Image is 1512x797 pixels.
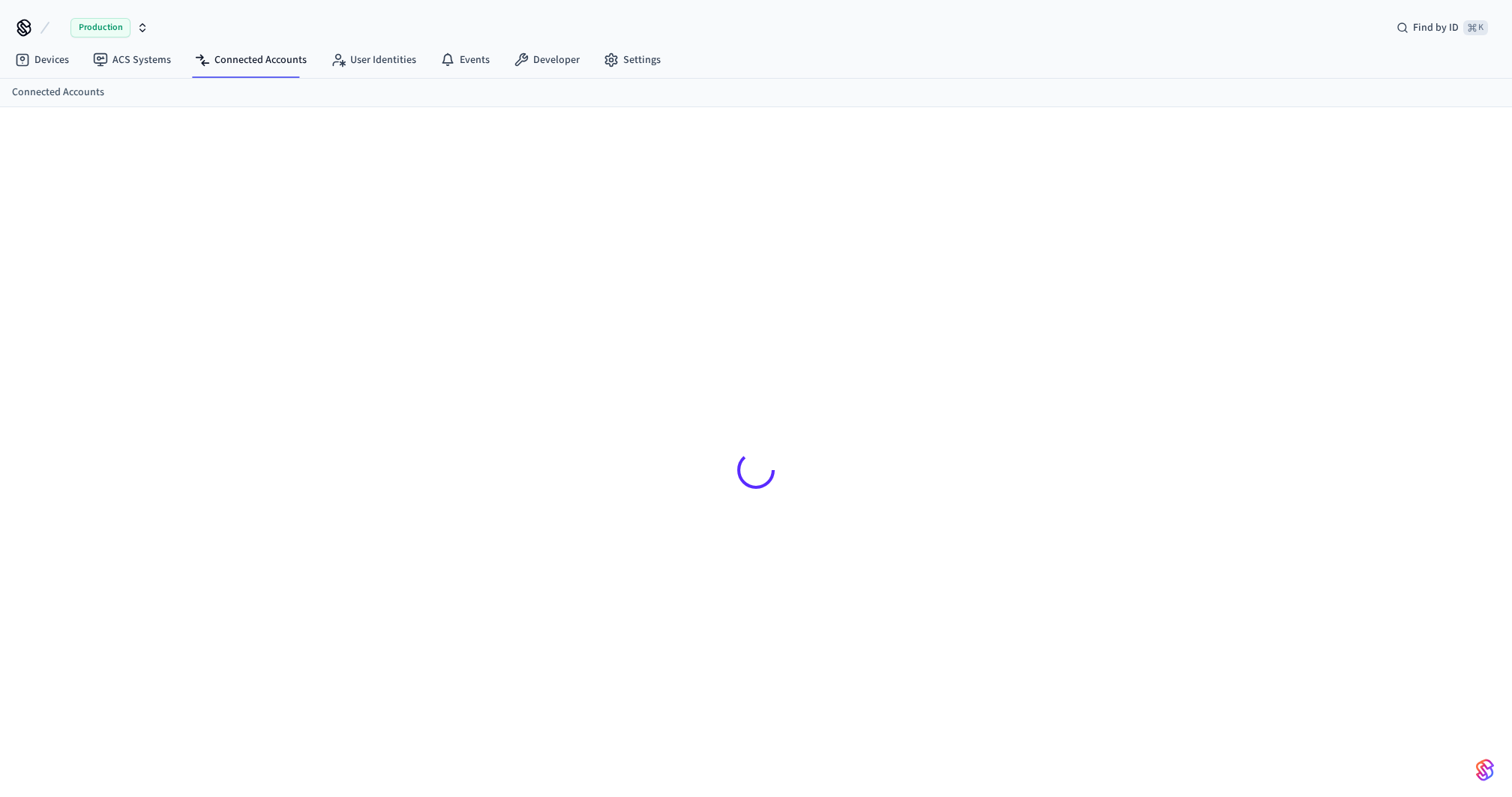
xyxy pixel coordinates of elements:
[1463,20,1488,35] span: ⌘ K
[183,46,319,73] a: Connected Accounts
[1413,20,1459,35] span: Find by ID
[592,46,673,73] a: Settings
[502,46,592,73] a: Developer
[81,46,183,73] a: ACS Systems
[3,46,81,73] a: Devices
[319,46,428,73] a: User Identities
[70,18,130,37] span: Production
[428,46,502,73] a: Events
[1476,758,1494,782] img: SeamLogoGradient.69752ec5.svg
[1384,14,1500,41] div: Find by ID⌘ K
[12,85,104,100] a: Connected Accounts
